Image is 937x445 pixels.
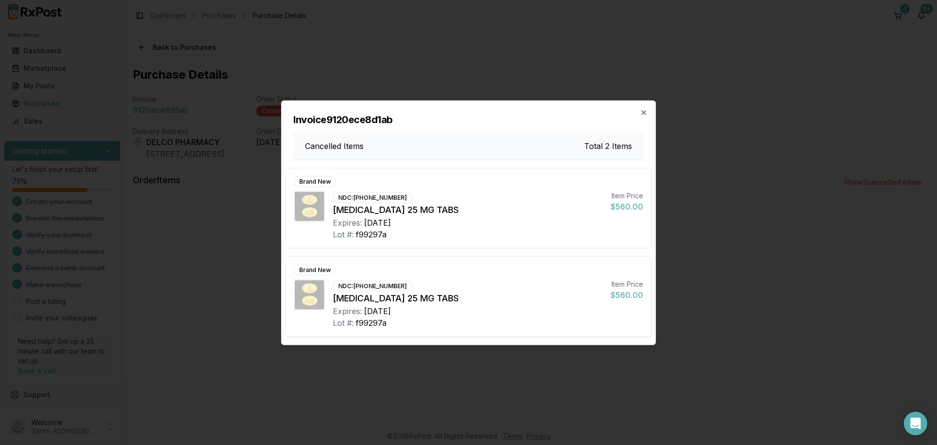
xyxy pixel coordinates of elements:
[333,280,412,291] div: NDC: [PHONE_NUMBER]
[611,279,643,289] div: Item Price
[333,228,354,240] div: Lot #:
[356,317,387,328] div: f99297a
[333,305,362,317] div: Expires:
[364,305,391,317] div: [DATE]
[294,176,336,187] div: Brand New
[333,216,362,228] div: Expires:
[364,216,391,228] div: [DATE]
[333,317,354,328] div: Lot #:
[294,264,336,275] div: Brand New
[611,191,643,200] div: Item Price
[356,228,387,240] div: f99297a
[305,140,364,151] h3: Cancelled Items
[584,140,632,151] h3: Total 2 Items
[295,191,324,221] img: Jardiance 25 MG TABS
[295,280,324,309] img: Jardiance 25 MG TABS
[333,203,603,216] div: [MEDICAL_DATA] 25 MG TABS
[611,200,643,212] div: $560.00
[611,289,643,300] div: $560.00
[293,112,644,126] h2: Invoice 9120ece8d1ab
[333,291,603,305] div: [MEDICAL_DATA] 25 MG TABS
[333,192,412,203] div: NDC: [PHONE_NUMBER]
